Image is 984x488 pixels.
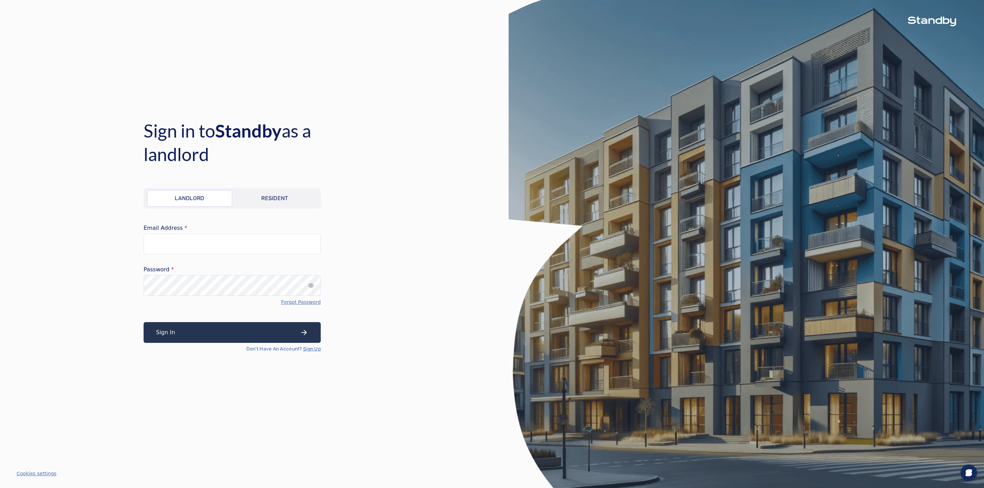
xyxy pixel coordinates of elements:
a: Sign Up [303,346,321,353]
label: Email Address [144,225,321,231]
p: Resident [261,194,288,203]
input: password [144,275,321,296]
div: Open Intercom Messenger [960,464,977,481]
button: Cookies settings [17,470,56,477]
p: Landlord [175,194,204,203]
a: Forgot Password [281,299,321,306]
div: input icon [308,283,314,288]
span: Standby [215,120,282,141]
input: email [144,234,321,254]
label: Password [144,267,321,272]
button: Sign In [144,322,321,343]
a: Resident [232,190,317,207]
h4: Sign in to as a landlord [144,119,365,166]
a: Landlord [147,190,232,207]
p: Don't Have An Account? [246,346,321,353]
